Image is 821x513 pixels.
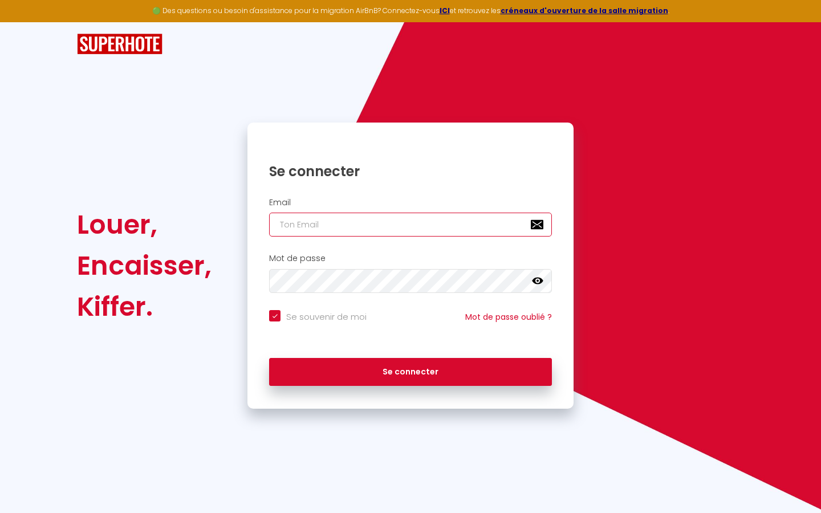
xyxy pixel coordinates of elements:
[77,204,212,245] div: Louer,
[77,286,212,327] div: Kiffer.
[501,6,668,15] a: créneaux d'ouverture de la salle migration
[465,311,552,323] a: Mot de passe oublié ?
[269,358,552,386] button: Se connecter
[269,162,552,180] h1: Se connecter
[9,5,43,39] button: Ouvrir le widget de chat LiveChat
[77,245,212,286] div: Encaisser,
[269,254,552,263] h2: Mot de passe
[77,34,162,55] img: SuperHote logo
[269,198,552,207] h2: Email
[440,6,450,15] a: ICI
[269,213,552,237] input: Ton Email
